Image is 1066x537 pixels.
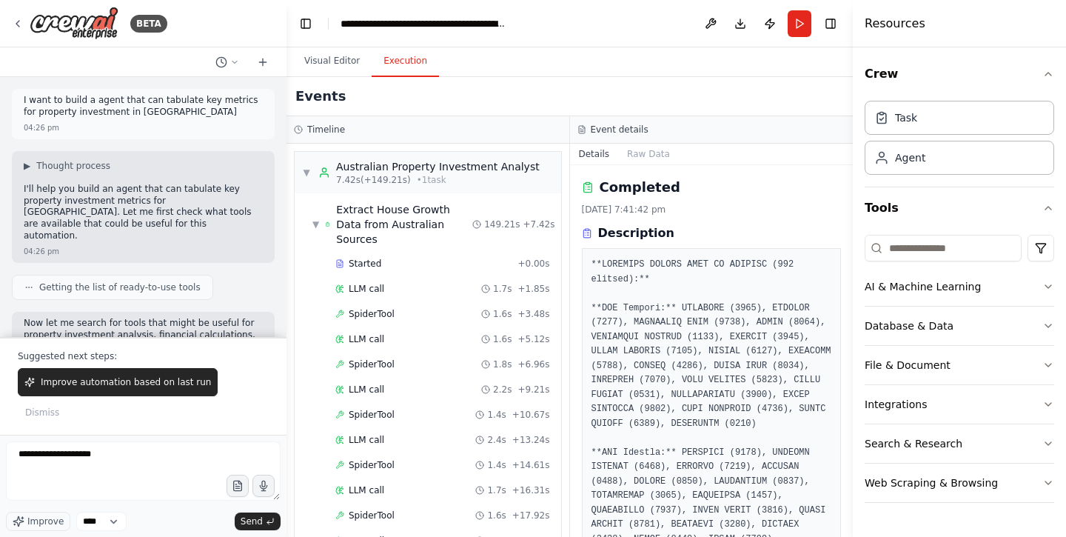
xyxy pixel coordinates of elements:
[349,358,395,370] span: SpiderTool
[493,384,512,396] span: 2.2s
[517,283,549,295] span: + 1.85s
[865,358,951,373] div: File & Document
[295,86,346,107] h2: Events
[302,167,311,179] span: ▼
[523,219,554,230] span: + 7.42s
[895,150,925,165] div: Agent
[493,333,512,345] span: 1.6s
[235,513,281,530] button: Send
[865,436,962,451] div: Search & Research
[865,15,925,33] h4: Resources
[865,318,953,333] div: Database & Data
[24,122,59,133] div: 04:26 pm
[865,424,1054,463] button: Search & Research
[307,124,345,136] h3: Timeline
[493,358,512,370] span: 1.8s
[24,95,263,118] p: I want to build a agent that can tabulate key metrics for property investment in [GEOGRAPHIC_DATA]
[251,53,275,71] button: Start a new chat
[512,510,550,521] span: + 17.92s
[24,246,59,257] div: 04:26 pm
[493,308,512,320] span: 1.6s
[618,144,679,164] button: Raw Data
[417,174,446,186] span: • 1 task
[24,160,30,172] span: ▶
[349,510,395,521] span: SpiderTool
[820,13,841,34] button: Hide right sidebar
[865,95,1054,187] div: Crew
[517,384,549,396] span: + 9.21s
[865,464,1054,502] button: Web Scraping & Browsing
[227,475,249,497] button: Upload files
[865,53,1054,95] button: Crew
[349,484,384,496] span: LLM call
[30,7,118,40] img: Logo
[24,184,263,241] p: I'll help you build an agent that can tabulate key property investment metrics for [GEOGRAPHIC_DA...
[865,187,1054,229] button: Tools
[336,159,540,174] div: Australian Property Investment Analyst
[241,516,263,527] span: Send
[252,475,275,497] button: Click to speak your automation idea
[517,333,549,345] span: + 5.12s
[517,358,549,370] span: + 6.96s
[372,46,439,77] button: Execution
[487,510,506,521] span: 1.6s
[865,397,927,412] div: Integrations
[493,283,512,295] span: 1.7s
[487,484,506,496] span: 1.7s
[27,516,64,527] span: Improve
[895,110,917,125] div: Task
[487,459,506,471] span: 1.4s
[512,459,550,471] span: + 14.61s
[517,258,549,270] span: + 0.00s
[336,174,411,186] span: 7.42s (+149.21s)
[517,308,549,320] span: + 3.48s
[598,224,674,242] h3: Description
[130,15,167,33] div: BETA
[349,459,395,471] span: SpiderTool
[18,368,218,396] button: Improve automation based on last run
[18,350,269,362] p: Suggested next steps:
[582,204,842,216] div: [DATE] 7:41:42 pm
[591,124,648,136] h3: Event details
[25,407,59,418] span: Dismiss
[341,16,507,31] nav: breadcrumb
[349,434,384,446] span: LLM call
[600,177,680,198] h2: Completed
[865,307,1054,345] button: Database & Data
[209,53,245,71] button: Switch to previous chat
[865,385,1054,424] button: Integrations
[487,409,506,421] span: 1.4s
[865,267,1054,306] button: AI & Machine Learning
[349,384,384,396] span: LLM call
[512,484,550,496] span: + 16.31s
[292,46,372,77] button: Visual Editor
[24,160,110,172] button: ▶Thought process
[6,512,70,531] button: Improve
[41,376,211,388] span: Improve automation based on last run
[349,409,395,421] span: SpiderTool
[349,333,384,345] span: LLM call
[512,409,550,421] span: + 10.67s
[865,279,981,294] div: AI & Machine Learning
[39,281,201,293] span: Getting the list of ready-to-use tools
[349,308,395,320] span: SpiderTool
[484,219,520,230] span: 149.21s
[865,346,1054,384] button: File & Document
[295,13,316,34] button: Hide left sidebar
[336,202,472,247] div: Extract House Growth Data from Australian Sources
[865,229,1054,515] div: Tools
[865,476,998,490] div: Web Scraping & Browsing
[349,283,384,295] span: LLM call
[349,258,381,270] span: Started
[312,219,319,230] span: ▼
[487,434,506,446] span: 2.4s
[24,318,263,353] p: Now let me search for tools that might be useful for property investment analysis, financial calc...
[512,434,550,446] span: + 13.24s
[18,402,67,423] button: Dismiss
[36,160,110,172] span: Thought process
[570,144,619,164] button: Details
